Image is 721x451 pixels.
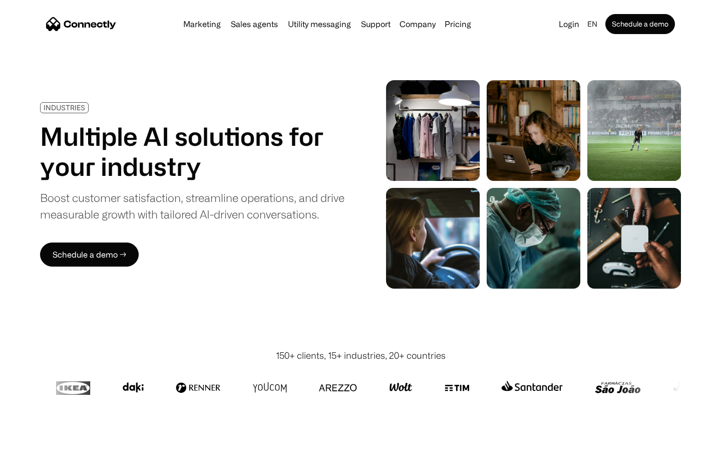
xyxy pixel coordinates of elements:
a: Support [357,20,395,28]
a: Login [555,17,583,31]
a: Pricing [441,20,475,28]
h1: Multiple AI solutions for your industry [40,121,344,181]
div: en [587,17,597,31]
div: 150+ clients, 15+ industries, 20+ countries [276,349,446,362]
div: Company [400,17,436,31]
aside: Language selected: English [10,432,60,447]
a: Schedule a demo → [40,243,139,267]
a: Sales agents [227,20,282,28]
a: Marketing [179,20,225,28]
div: INDUSTRIES [44,104,85,111]
div: Boost customer satisfaction, streamline operations, and drive measurable growth with tailored AI-... [40,189,344,222]
a: Schedule a demo [605,14,675,34]
ul: Language list [20,433,60,447]
a: Utility messaging [284,20,355,28]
